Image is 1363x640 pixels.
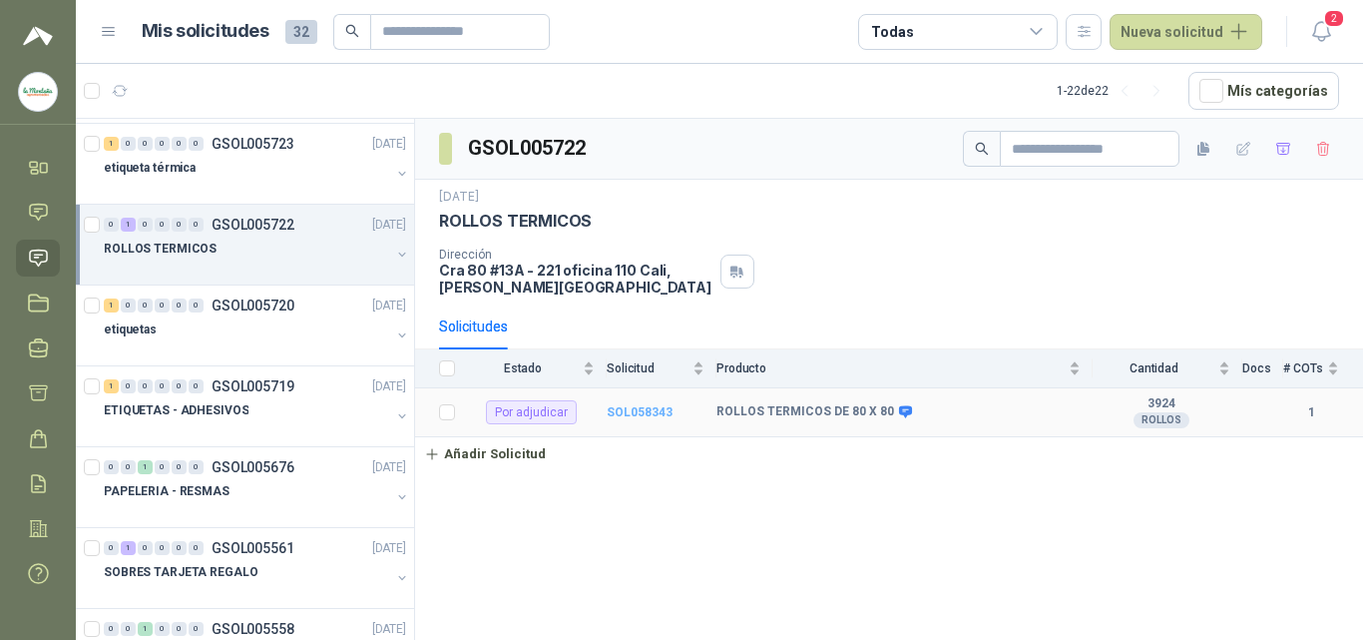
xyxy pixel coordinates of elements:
div: 0 [172,299,187,313]
p: [DATE] [372,135,406,154]
span: Cantidad [1093,361,1214,375]
p: GSOL005723 [212,137,294,151]
div: 0 [104,460,119,474]
p: etiquetas [104,320,157,339]
img: Company Logo [19,73,57,111]
div: 0 [172,379,187,393]
p: ROLLOS TERMICOS [439,211,592,232]
button: Añadir Solicitud [415,437,555,471]
p: ETIQUETAS - ADHESIVOS [104,401,248,420]
div: 0 [138,137,153,151]
b: 3924 [1093,396,1230,412]
div: 0 [121,460,136,474]
button: Nueva solicitud [1110,14,1262,50]
p: [DATE] [372,377,406,396]
p: GSOL005676 [212,460,294,474]
div: 0 [155,622,170,636]
span: 2 [1323,9,1345,28]
p: Cra 80 #13A - 221 oficina 110 Cali , [PERSON_NAME][GEOGRAPHIC_DATA] [439,262,712,296]
a: 0 1 0 0 0 0 GSOL005561[DATE] SOBRES TARJETA REGALO [104,536,410,600]
button: Mís categorías [1188,72,1339,110]
div: 0 [155,218,170,232]
div: 0 [189,218,204,232]
div: 0 [155,460,170,474]
div: 1 [104,379,119,393]
a: Añadir Solicitud [415,437,1363,471]
a: 0 0 1 0 0 0 GSOL005676[DATE] PAPELERIA - RESMAS [104,455,410,519]
span: 32 [285,20,317,44]
div: 0 [189,299,204,313]
p: [DATE] [372,620,406,639]
th: Producto [716,349,1093,388]
h1: Mis solicitudes [142,17,269,46]
th: Estado [467,349,607,388]
div: 0 [138,379,153,393]
p: [DATE] [372,216,406,235]
div: 0 [172,218,187,232]
div: 0 [138,299,153,313]
span: search [975,142,989,156]
span: Estado [467,361,579,375]
p: GSOL005719 [212,379,294,393]
p: PAPELERIA - RESMAS [104,482,229,501]
div: 0 [189,137,204,151]
div: Solicitudes [439,316,508,337]
div: 1 [121,218,136,232]
p: [DATE] [372,539,406,558]
div: 0 [155,137,170,151]
p: GSOL005561 [212,541,294,555]
th: Solicitud [607,349,716,388]
div: 1 [104,299,119,313]
div: 0 [172,137,187,151]
img: Logo peakr [23,24,53,48]
div: 1 - 22 de 22 [1057,75,1172,107]
p: GSOL005720 [212,299,294,313]
div: 1 [138,460,153,474]
div: 0 [121,299,136,313]
p: Dirección [439,248,712,262]
b: 1 [1283,403,1339,422]
a: 1 0 0 0 0 0 GSOL005720[DATE] etiquetas [104,294,410,357]
span: search [345,24,359,38]
span: Solicitud [607,361,688,375]
th: Cantidad [1093,349,1242,388]
div: 1 [104,137,119,151]
div: 0 [121,622,136,636]
th: # COTs [1283,349,1363,388]
div: 0 [189,541,204,555]
div: 0 [189,460,204,474]
th: Docs [1242,349,1283,388]
div: 0 [172,541,187,555]
div: 1 [138,622,153,636]
p: SOBRES TARJETA REGALO [104,563,257,582]
div: 0 [155,299,170,313]
div: Todas [871,21,913,43]
a: 0 1 0 0 0 0 GSOL005722[DATE] ROLLOS TERMICOS [104,213,410,277]
a: SOL058343 [607,405,673,419]
h3: GSOL005722 [468,133,589,164]
b: ROLLOS TERMICOS DE 80 X 80 [716,404,894,420]
div: 0 [172,622,187,636]
div: ROLLOS [1134,412,1189,428]
div: 0 [121,379,136,393]
div: 0 [104,541,119,555]
div: 0 [138,541,153,555]
p: GSOL005558 [212,622,294,636]
div: 0 [138,218,153,232]
p: etiqueta térmica [104,159,196,178]
p: [DATE] [439,188,479,207]
div: 0 [121,137,136,151]
button: 2 [1303,14,1339,50]
div: 0 [155,541,170,555]
p: [DATE] [372,297,406,316]
p: GSOL005722 [212,218,294,232]
div: 0 [172,460,187,474]
span: Producto [716,361,1065,375]
div: 0 [155,379,170,393]
span: # COTs [1283,361,1323,375]
div: 0 [104,218,119,232]
p: [DATE] [372,458,406,477]
p: ROLLOS TERMICOS [104,240,217,259]
div: 0 [104,622,119,636]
